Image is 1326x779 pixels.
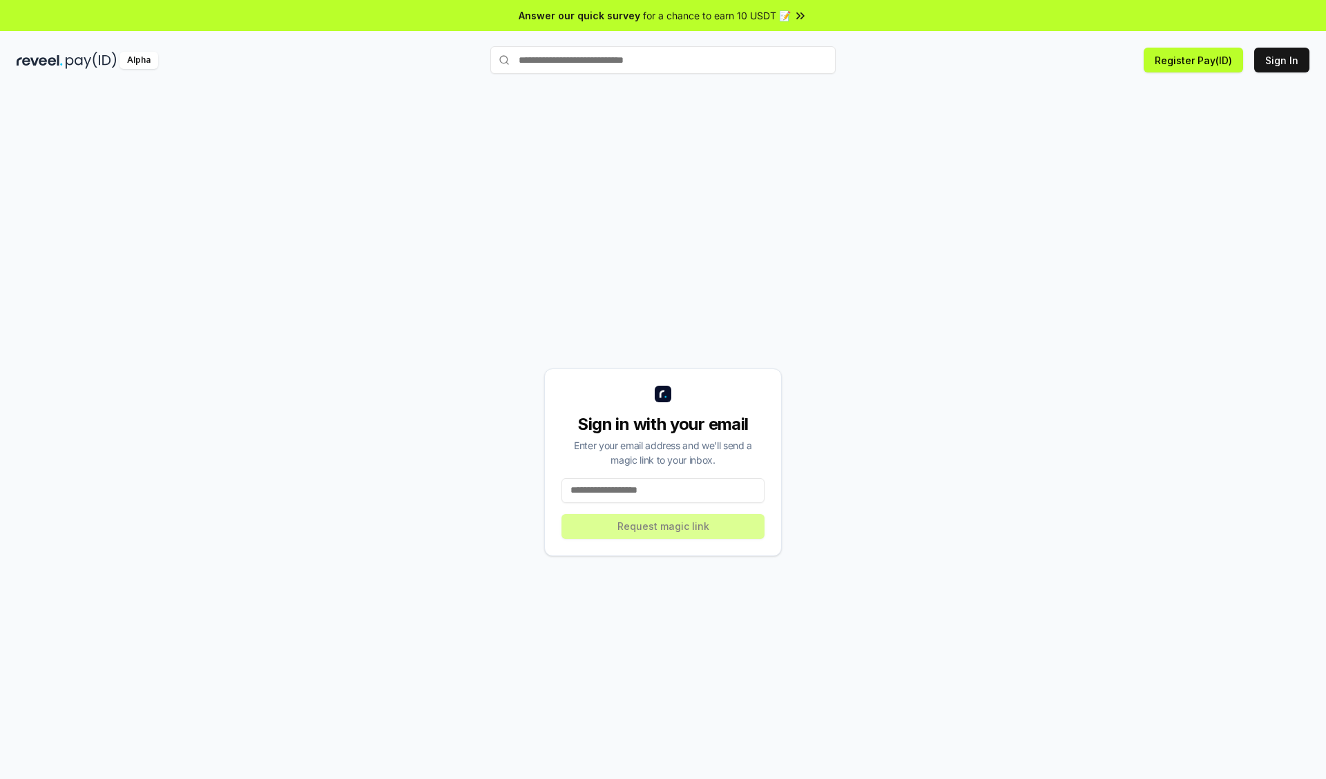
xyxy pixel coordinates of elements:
div: Alpha [119,52,158,69]
div: Sign in with your email [561,413,765,435]
img: reveel_dark [17,52,63,69]
button: Sign In [1254,48,1309,72]
img: logo_small [655,386,671,402]
button: Register Pay(ID) [1144,48,1243,72]
div: Enter your email address and we’ll send a magic link to your inbox. [561,438,765,467]
span: for a chance to earn 10 USDT 📝 [643,8,791,23]
img: pay_id [66,52,117,69]
span: Answer our quick survey [519,8,640,23]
